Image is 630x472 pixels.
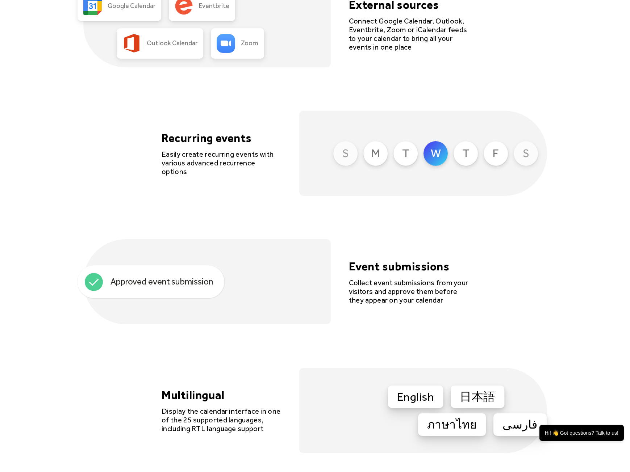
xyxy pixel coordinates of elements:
[402,146,409,160] div: T
[493,146,499,160] div: F
[162,407,281,433] div: Display the calendar interface in one of the 25 supported languages, including RTL language support
[110,277,214,287] div: Approved event submission
[371,146,380,160] div: M
[460,391,495,403] div: 日本語
[502,419,537,430] div: فارسی
[162,388,281,402] h4: Multilingual
[199,2,229,10] div: Eventbrite
[241,39,258,47] div: Zoom
[523,146,529,160] div: S
[349,260,468,273] h4: Event submissions
[349,278,468,304] div: Collect event submissions from your visitors and approve them before they appear on your calendar
[162,150,281,176] div: Easily create recurring events with various advanced recurrence options
[108,2,155,10] div: Google Calendar
[162,131,281,145] h4: Recurring events
[349,17,468,51] div: Connect Google Calendar, Outlook, Eventbrite, Zoom or iCalendar feeds to your calendar to bring a...
[397,391,434,403] div: English
[147,39,197,47] div: Outlook Calendar
[342,146,349,160] div: S
[427,419,477,430] div: ภาษาไทย
[462,146,470,160] div: T
[431,146,441,160] div: W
